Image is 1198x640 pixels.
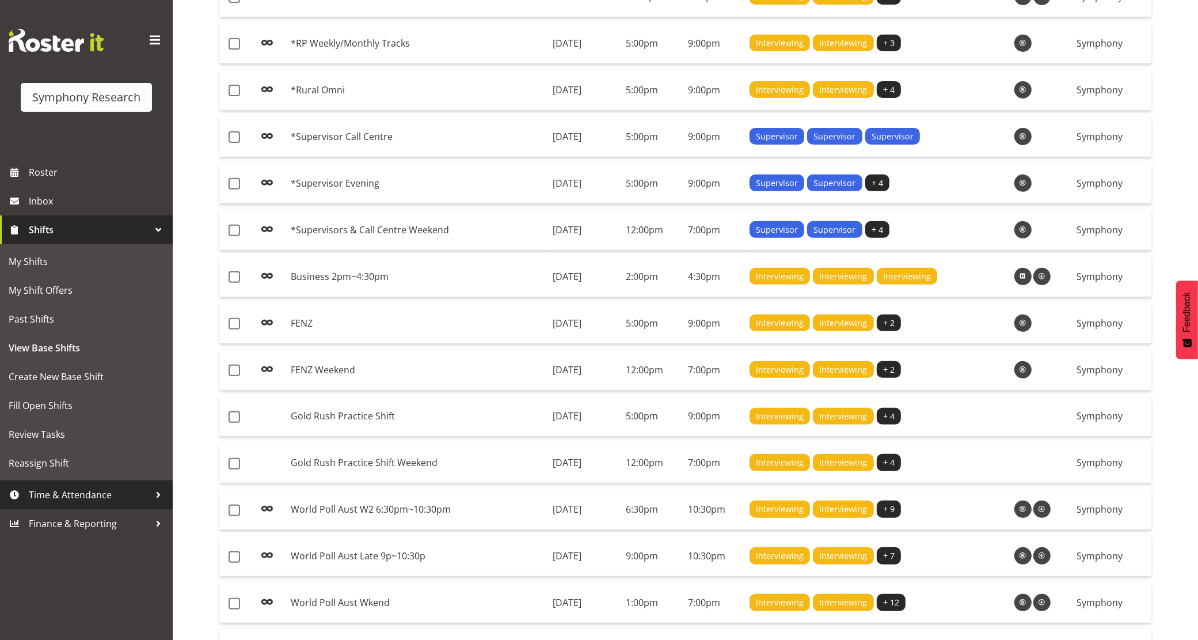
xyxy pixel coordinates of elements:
span: Symphony [1077,37,1123,50]
td: FENZ Weekend [286,350,549,391]
span: Interviewing [756,410,804,423]
td: 7:00pm [683,210,745,251]
td: *Supervisor Call Centre [286,116,549,157]
td: [DATE] [549,210,622,251]
td: Business 2pm~4:30pm [286,256,549,297]
td: [DATE] [549,350,622,391]
td: World Poll Aust Late 9p~10:30p [286,536,549,577]
span: Symphony [1077,550,1123,562]
td: 2:00pm [621,256,683,297]
span: + 3 [883,37,895,50]
span: Interviewing [756,270,804,283]
span: Symphony [1077,224,1123,236]
td: 4:30pm [683,256,745,297]
td: 9:00pm [683,116,745,157]
td: 10:30pm [683,536,745,577]
a: My Shift Offers [3,276,170,305]
span: Interviewing [819,550,867,562]
span: Create New Base Shift [9,368,164,385]
td: Gold Rush Practice Shift [286,396,549,437]
td: 12:00pm [621,442,683,483]
td: 12:00pm [621,350,683,391]
span: Supervisor [813,130,855,143]
td: [DATE] [549,396,622,437]
td: [DATE] [549,23,622,64]
td: 7:00pm [683,442,745,483]
span: Supervisor [813,224,855,236]
td: 10:30pm [683,489,745,530]
td: 9:00pm [683,396,745,437]
td: [DATE] [549,163,622,204]
td: 6:30pm [621,489,683,530]
span: My Shift Offers [9,282,164,299]
span: Interviewing [756,317,804,330]
div: Symphony Research [32,89,140,106]
td: 5:00pm [621,23,683,64]
span: Interviewing [819,363,867,376]
span: Symphony [1077,456,1123,469]
span: View Base Shifts [9,339,164,357]
span: Fill Open Shifts [9,397,164,414]
td: Gold Rush Practice Shift Weekend [286,442,549,483]
span: Supervisor [756,130,798,143]
span: Interviewing [819,84,867,96]
span: Time & Attendance [29,486,150,503]
span: My Shifts [9,253,164,270]
span: + 4 [872,224,883,236]
span: Supervisor [756,177,798,190]
span: Interviewing [819,596,867,609]
span: Supervisor [756,224,798,236]
span: Interviewing [756,596,804,609]
td: [DATE] [549,442,622,483]
a: Reassign Shift [3,449,170,478]
td: FENZ [286,303,549,344]
span: Past Shifts [9,310,164,328]
td: 12:00pm [621,210,683,251]
span: + 2 [883,317,895,330]
img: Rosterit website logo [9,29,104,52]
span: Symphony [1077,363,1123,376]
span: Symphony [1077,596,1123,609]
td: *RP Weekly/Monthly Tracks [286,23,549,64]
span: + 9 [883,503,895,516]
td: 7:00pm [683,582,745,623]
span: + 4 [883,84,895,96]
td: 7:00pm [683,350,745,391]
td: 1:00pm [621,582,683,623]
a: Past Shifts [3,305,170,334]
td: World Poll Aust Wkend [286,582,549,623]
span: + 4 [883,456,895,469]
td: *Supervisor Evening [286,163,549,204]
span: Interviewing [756,363,804,376]
span: Finance & Reporting [29,515,150,532]
button: Feedback - Show survey [1176,281,1198,359]
span: Symphony [1077,270,1123,283]
span: Symphony [1077,177,1123,190]
span: + 4 [883,410,895,423]
td: [DATE] [549,582,622,623]
span: Review Tasks [9,426,164,443]
td: 5:00pm [621,303,683,344]
span: Interviewing [819,270,867,283]
span: Interviewing [756,550,804,562]
span: Interviewing [756,37,804,50]
span: Supervisor [872,130,914,143]
td: World Poll Aust W2 6:30pm~10:30pm [286,489,549,530]
span: Symphony [1077,130,1123,143]
td: *Rural Omni [286,70,549,111]
td: [DATE] [549,256,622,297]
span: Interviewing [756,84,804,96]
td: *Supervisors & Call Centre Weekend [286,210,549,251]
td: [DATE] [549,70,622,111]
span: Roster [29,164,167,181]
span: Interviewing [756,503,804,516]
span: + 2 [883,363,895,376]
a: Create New Base Shift [3,362,170,391]
td: 5:00pm [621,396,683,437]
td: 9:00pm [621,536,683,577]
span: Interviewing [883,270,931,283]
span: Shifts [29,221,150,238]
span: Feedback [1182,292,1192,332]
span: Reassign Shift [9,455,164,472]
span: Interviewing [819,37,867,50]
